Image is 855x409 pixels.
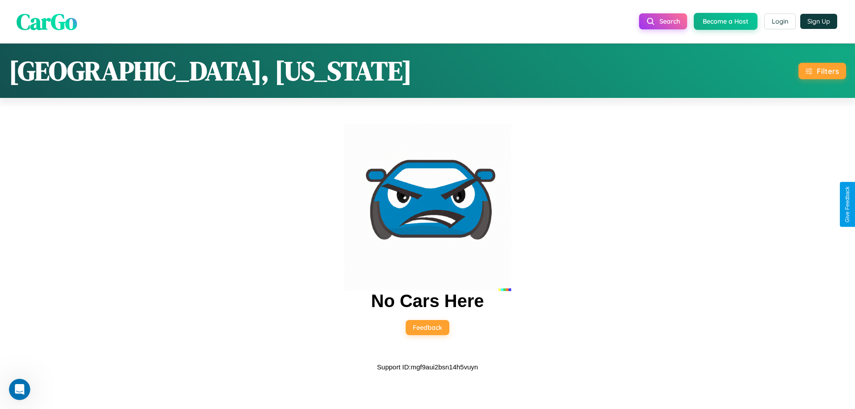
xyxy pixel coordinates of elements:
h2: No Cars Here [371,291,484,311]
p: Support ID: mgf9aui2bsn14h5vuyn [377,361,478,373]
img: car [344,124,511,291]
button: Become a Host [694,13,757,30]
iframe: Intercom live chat [9,379,30,400]
span: Search [660,17,680,25]
button: Sign Up [800,14,837,29]
button: Filters [798,63,846,79]
div: Filters [817,66,839,76]
div: Give Feedback [844,186,851,223]
span: CarGo [16,6,77,36]
button: Feedback [406,320,449,335]
button: Search [639,13,687,29]
button: Login [764,13,796,29]
h1: [GEOGRAPHIC_DATA], [US_STATE] [9,53,412,89]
